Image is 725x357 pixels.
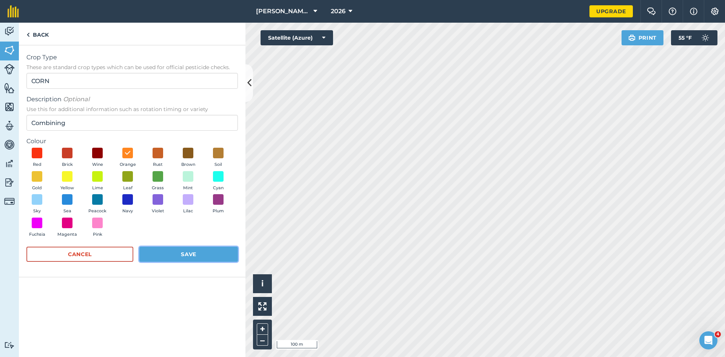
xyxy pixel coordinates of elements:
[87,218,108,238] button: Pink
[177,171,199,192] button: Mint
[4,177,15,188] img: svg+xml;base64,PD94bWwgdmVyc2lvbj0iMS4wIiBlbmNvZGluZz0idXRmLTgiPz4KPCEtLSBHZW5lcmF0b3I6IEFkb2JlIE...
[87,148,108,168] button: Wine
[147,148,168,168] button: Rust
[647,8,656,15] img: Two speech bubbles overlapping with the left bubble in the forefront
[256,7,310,16] span: [PERSON_NAME] Family Farm
[63,96,89,103] em: Optional
[57,231,77,238] span: Magenta
[208,171,229,192] button: Cyan
[63,208,71,215] span: Sea
[88,208,106,215] span: Peacock
[214,161,222,168] span: Soil
[152,208,164,215] span: Violet
[33,208,41,215] span: Sky
[117,171,138,192] button: Leaf
[628,33,636,42] img: svg+xml;base64,PHN2ZyB4bWxucz0iaHR0cDovL3d3dy53My5vcmcvMjAwMC9zdmciIHdpZHRoPSIxOSIgaGVpZ2h0PSIyNC...
[208,148,229,168] button: Soil
[589,5,633,17] a: Upgrade
[4,139,15,150] img: svg+xml;base64,PD94bWwgdmVyc2lvbj0iMS4wIiBlbmNvZGluZz0idXRmLTgiPz4KPCEtLSBHZW5lcmF0b3I6IEFkb2JlIE...
[57,148,78,168] button: Brick
[261,279,264,288] span: i
[4,158,15,169] img: svg+xml;base64,PD94bWwgdmVyc2lvbj0iMS4wIiBlbmNvZGluZz0idXRmLTgiPz4KPCEtLSBHZW5lcmF0b3I6IEFkb2JlIE...
[699,331,717,349] iframe: Intercom live chat
[26,148,48,168] button: Red
[139,247,238,262] button: Save
[124,148,131,158] img: svg+xml;base64,PHN2ZyB4bWxucz0iaHR0cDovL3d3dy53My5vcmcvMjAwMC9zdmciIHdpZHRoPSIxOCIgaGVpZ2h0PSIyNC...
[253,274,272,293] button: i
[26,63,238,71] span: These are standard crop types which can be used for official pesticide checks.
[213,185,224,192] span: Cyan
[92,185,103,192] span: Lime
[181,161,195,168] span: Brown
[4,196,15,207] img: svg+xml;base64,PD94bWwgdmVyc2lvbj0iMS4wIiBlbmNvZGluZz0idXRmLTgiPz4KPCEtLSBHZW5lcmF0b3I6IEFkb2JlIE...
[57,194,78,215] button: Sea
[698,30,713,45] img: svg+xml;base64,PD94bWwgdmVyc2lvbj0iMS4wIiBlbmNvZGluZz0idXRmLTgiPz4KPCEtLSBHZW5lcmF0b3I6IEFkb2JlIE...
[679,30,692,45] span: 55 ° F
[26,194,48,215] button: Sky
[60,185,74,192] span: Yellow
[26,137,238,146] label: Colour
[87,194,108,215] button: Peacock
[183,185,193,192] span: Mint
[57,218,78,238] button: Magenta
[93,231,102,238] span: Pink
[213,208,224,215] span: Plum
[147,194,168,215] button: Violet
[33,161,42,168] span: Red
[622,30,664,45] button: Print
[4,82,15,94] img: svg+xml;base64,PHN2ZyB4bWxucz0iaHR0cDovL3d3dy53My5vcmcvMjAwMC9zdmciIHdpZHRoPSI1NiIgaGVpZ2h0PSI2MC...
[331,7,346,16] span: 2026
[177,194,199,215] button: Lilac
[26,171,48,192] button: Gold
[153,161,163,168] span: Rust
[57,171,78,192] button: Yellow
[26,53,238,62] span: Crop Type
[671,30,717,45] button: 55 °F
[4,120,15,131] img: svg+xml;base64,PD94bWwgdmVyc2lvbj0iMS4wIiBlbmNvZGluZz0idXRmLTgiPz4KPCEtLSBHZW5lcmF0b3I6IEFkb2JlIE...
[8,5,19,17] img: fieldmargin Logo
[257,323,268,335] button: +
[4,64,15,74] img: svg+xml;base64,PD94bWwgdmVyc2lvbj0iMS4wIiBlbmNvZGluZz0idXRmLTgiPz4KPCEtLSBHZW5lcmF0b3I6IEFkb2JlIE...
[147,171,168,192] button: Grass
[668,8,677,15] img: A question mark icon
[26,218,48,238] button: Fuchsia
[177,148,199,168] button: Brown
[258,302,267,311] img: Four arrows, one pointing top left, one top right, one bottom right and the last bottom left
[26,95,238,104] span: Description
[257,335,268,346] button: –
[62,161,73,168] span: Brick
[261,30,333,45] button: Satellite (Azure)
[32,185,42,192] span: Gold
[117,194,138,215] button: Navy
[29,231,45,238] span: Fuchsia
[208,194,229,215] button: Plum
[26,247,133,262] button: Cancel
[122,208,133,215] span: Navy
[26,105,238,113] span: Use this for additional information such as rotation timing or variety
[183,208,193,215] span: Lilac
[87,171,108,192] button: Lime
[26,73,238,89] input: Start typing to search for crop type
[19,23,56,45] a: Back
[715,331,721,337] span: 4
[92,161,103,168] span: Wine
[117,148,138,168] button: Orange
[710,8,719,15] img: A cog icon
[123,185,133,192] span: Leaf
[26,30,30,39] img: svg+xml;base64,PHN2ZyB4bWxucz0iaHR0cDovL3d3dy53My5vcmcvMjAwMC9zdmciIHdpZHRoPSI5IiBoZWlnaHQ9IjI0Ii...
[690,7,697,16] img: svg+xml;base64,PHN2ZyB4bWxucz0iaHR0cDovL3d3dy53My5vcmcvMjAwMC9zdmciIHdpZHRoPSIxNyIgaGVpZ2h0PSIxNy...
[4,26,15,37] img: svg+xml;base64,PD94bWwgdmVyc2lvbj0iMS4wIiBlbmNvZGluZz0idXRmLTgiPz4KPCEtLSBHZW5lcmF0b3I6IEFkb2JlIE...
[4,101,15,113] img: svg+xml;base64,PHN2ZyB4bWxucz0iaHR0cDovL3d3dy53My5vcmcvMjAwMC9zdmciIHdpZHRoPSI1NiIgaGVpZ2h0PSI2MC...
[152,185,164,192] span: Grass
[120,161,136,168] span: Orange
[4,45,15,56] img: svg+xml;base64,PHN2ZyB4bWxucz0iaHR0cDovL3d3dy53My5vcmcvMjAwMC9zdmciIHdpZHRoPSI1NiIgaGVpZ2h0PSI2MC...
[4,342,15,349] img: svg+xml;base64,PD94bWwgdmVyc2lvbj0iMS4wIiBlbmNvZGluZz0idXRmLTgiPz4KPCEtLSBHZW5lcmF0b3I6IEFkb2JlIE...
